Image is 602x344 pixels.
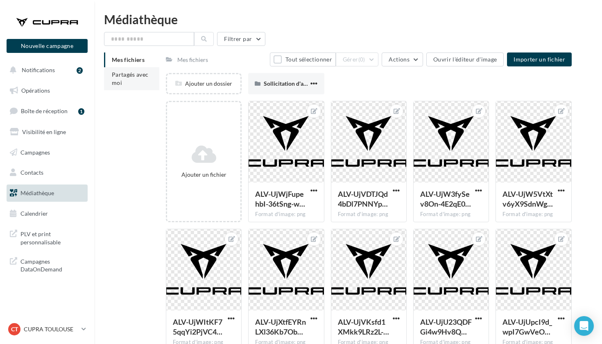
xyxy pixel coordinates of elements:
[7,39,88,53] button: Nouvelle campagne
[502,317,552,336] span: ALV-UjUpcI9d_wpI7GwVeObprCdP12D5tou266BR3CkRXnvNCRTF_gB9
[20,169,43,176] span: Contacts
[420,211,482,218] div: Format d'image: png
[7,321,88,337] a: CT CUPRA TOULOUSE
[173,317,222,336] span: ALV-UjWItKF75qqYi2PjVC4nGi3ufEj34PmQqdX-QmMB2_5B692C6Wbb
[5,164,89,181] a: Contacts
[338,189,388,208] span: ALV-UjVDTJQd4bDl7PNNYpY8TrhPAQHgD611TKU8JWYUH1SiC5f4Tz6p
[336,52,379,66] button: Gérer(0)
[270,52,335,66] button: Tout sélectionner
[22,66,55,73] span: Notifications
[112,56,145,63] span: Mes fichiers
[104,13,592,25] div: Médiathèque
[77,67,83,74] div: 2
[5,82,89,99] a: Opérations
[20,228,84,246] span: PLV et print personnalisable
[507,52,572,66] button: Importer un fichier
[20,210,48,217] span: Calendrier
[420,189,471,208] span: ALV-UjW3fySev8On-4E2qE0l0zldTiegIxSyZ11br3Tn8z1CxKOzJ_7s
[20,189,54,196] span: Médiathèque
[170,171,237,179] div: Ajouter un fichier
[514,56,565,63] span: Importer un fichier
[5,144,89,161] a: Campagnes
[21,107,68,114] span: Boîte de réception
[5,225,89,249] a: PLV et print personnalisable
[21,87,50,94] span: Opérations
[24,325,78,333] p: CUPRA TOULOUSE
[22,128,66,135] span: Visibilité en ligne
[255,189,305,208] span: ALV-UjWjFupehbI-36tSng-widwNo5JZdcfiDXQ8VVkBzRWwlNvjZC2w
[167,80,240,88] div: Ajouter un dossier
[5,123,89,141] a: Visibilité en ligne
[20,256,84,273] span: Campagnes DataOnDemand
[382,52,423,66] button: Actions
[574,316,594,336] div: Open Intercom Messenger
[5,185,89,202] a: Médiathèque
[426,52,504,66] button: Ouvrir l'éditeur d'image
[255,211,317,218] div: Format d'image: png
[5,205,89,222] a: Calendrier
[217,32,265,46] button: Filtrer par
[420,317,472,336] span: ALV-UjU23QDFGi4w9Hv8QBfRFGoZeVtPvMYoR7Lr2p4amHjpjGZ1TGwe
[78,108,84,115] div: 1
[255,317,306,336] span: ALV-UjXtfEYRnLXl36Kb7ObwRPmiobZXqYPeDE2N9qXiRP58cmJM0njj
[177,56,208,64] div: Mes fichiers
[264,80,310,87] span: Sollicitation d'avis
[20,148,50,155] span: Campagnes
[5,102,89,120] a: Boîte de réception1
[338,211,400,218] div: Format d'image: png
[389,56,409,63] span: Actions
[11,325,18,333] span: CT
[358,56,365,63] span: (0)
[5,253,89,277] a: Campagnes DataOnDemand
[112,71,149,86] span: Partagés avec moi
[338,317,389,336] span: ALV-UjVKsfd1XMkk9LRz2L-dcm1Ow04JTk0lOHC2Gs57YY_wwGBVOAf0
[5,62,86,79] button: Notifications 2
[502,189,553,208] span: ALV-UjW5VtXtv6yX9SdnWgb7FMctl0DJiZk5pJNea17IoY1Exl6_F3lO
[502,211,564,218] div: Format d'image: png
